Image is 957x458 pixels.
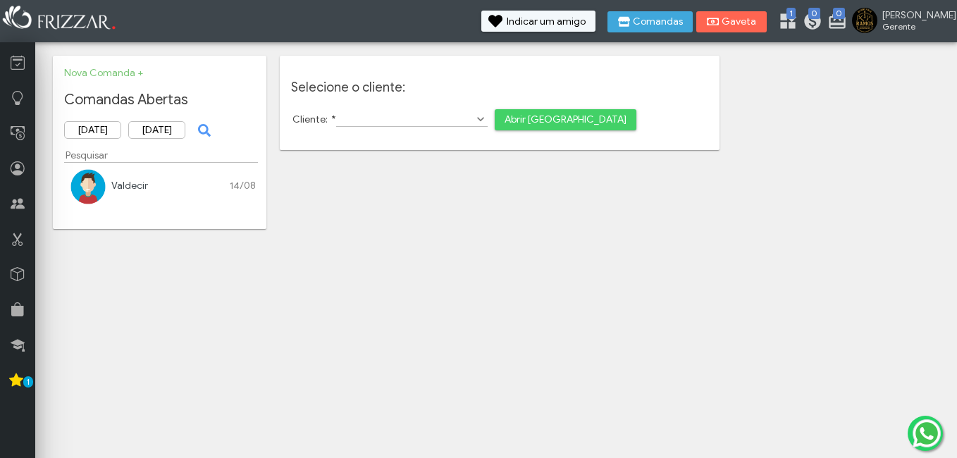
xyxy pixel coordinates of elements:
[128,121,185,139] input: Data Final
[64,91,255,109] h2: Comandas Abertas
[778,11,792,34] a: 1
[23,376,33,388] span: 1
[64,67,143,79] a: Nova Comanda +
[230,180,256,192] span: 14/08
[803,11,817,34] a: 0
[64,148,258,163] input: Pesquisar
[495,109,636,130] button: Abrir [GEOGRAPHIC_DATA]
[505,109,626,130] span: Abrir [GEOGRAPHIC_DATA]
[474,112,488,126] button: Show Options
[111,180,148,192] a: Valdecir
[192,120,214,141] button: ui-button
[481,11,595,32] button: Indicar um amigo
[852,8,950,36] a: [PERSON_NAME] Gerente
[882,21,946,32] span: Gerente
[833,8,845,19] span: 0
[607,11,693,32] button: Comandas
[827,11,841,34] a: 0
[910,416,944,450] img: whatsapp.png
[882,9,946,21] span: [PERSON_NAME]
[291,80,709,95] h3: Selecione o cliente:
[808,8,820,19] span: 0
[786,8,796,19] span: 1
[722,17,757,27] span: Gaveta
[202,120,204,141] span: ui-button
[633,17,683,27] span: Comandas
[292,113,337,125] label: Cliente:
[507,17,586,27] span: Indicar um amigo
[696,11,767,32] button: Gaveta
